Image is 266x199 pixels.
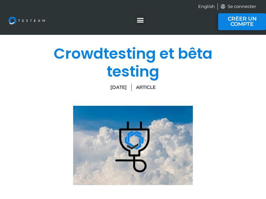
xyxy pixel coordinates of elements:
[135,14,146,25] div: Permuter le menu
[30,45,236,81] h1: Crowdtesting et bêta testing
[218,13,266,30] a: CRÉER UN COMPTE
[3,12,50,30] img: Testeum Logo - Application crowdtesting platform
[110,84,127,91] a: [DATE]
[110,84,127,90] time: [DATE]
[73,106,193,185] img: Image how to integrate
[220,3,256,10] a: Se connecter
[136,84,156,90] a: ARTICLE
[226,3,256,10] span: Se connecter
[198,3,215,10] a: English
[223,16,261,27] span: CRÉER UN COMPTE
